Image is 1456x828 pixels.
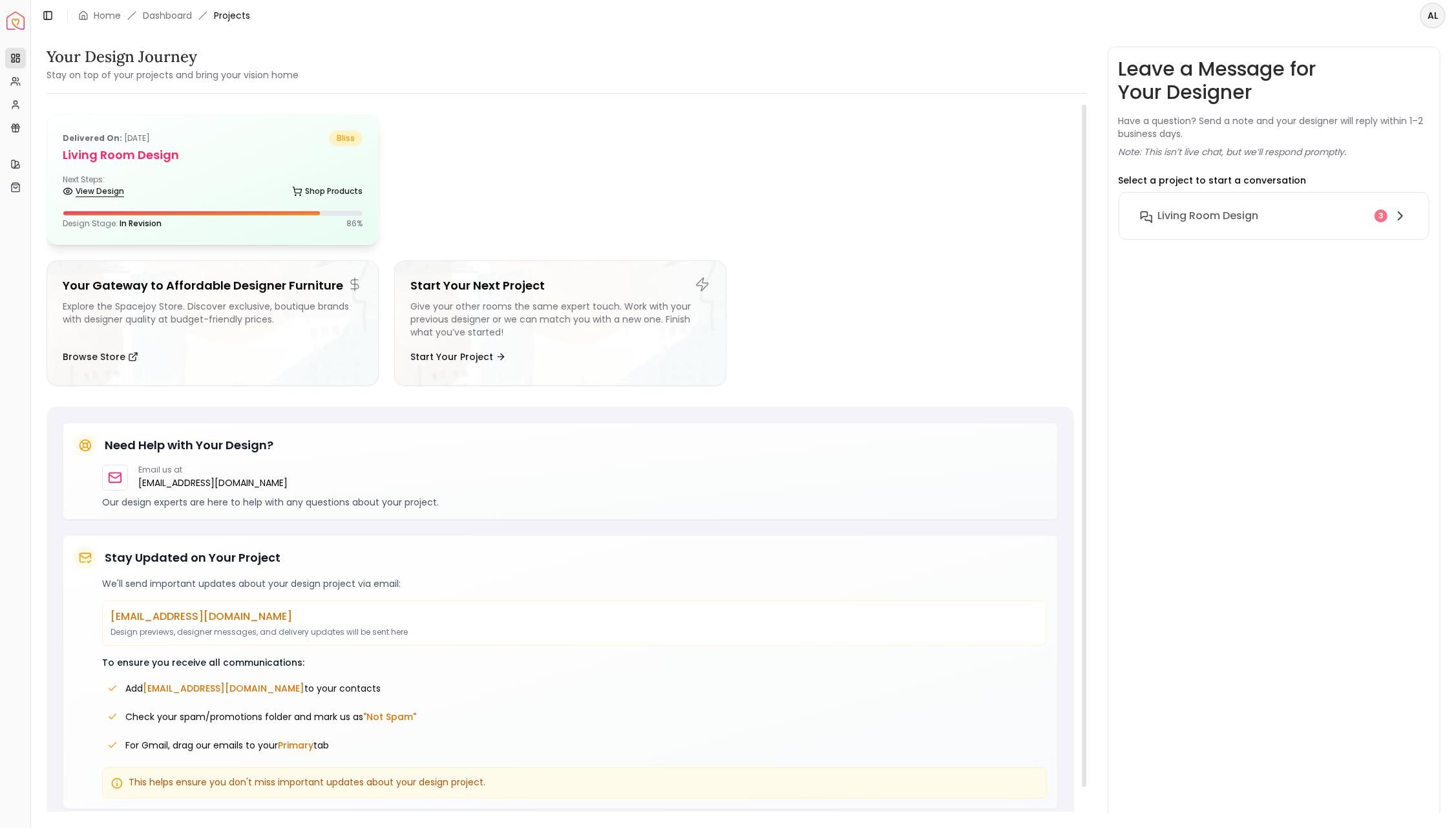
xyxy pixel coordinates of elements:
b: Delivered on: [63,133,122,143]
div: Explore the Spacejoy Store. Discover exclusive, boutique brands with designer quality at budget-f... [63,300,363,339]
h5: Your Gateway to Affordable Designer Furniture [63,277,363,295]
p: [DATE] [63,131,150,146]
span: Check your spam/promotions folder and mark us as [125,710,416,723]
button: Browse Store [63,344,138,370]
p: Note: This isn’t live chat, but we’ll respond promptly. [1119,145,1347,158]
p: Our design experts are here to help with any questions about your project. [102,496,1047,509]
h3: Leave a Message for Your Designer [1119,58,1430,104]
button: AL [1420,3,1446,28]
span: "Not Spam" [363,710,416,723]
div: 3 [1375,209,1387,222]
a: [EMAIL_ADDRESS][DOMAIN_NAME] [138,475,288,491]
p: To ensure you receive all communications: [102,656,1047,669]
div: Give your other rooms the same expert touch. Work with your previous designer or we can match you... [410,300,710,339]
button: Start Your Project [410,344,506,370]
span: AL [1421,4,1444,27]
p: Select a project to start a conversation [1119,174,1307,187]
h5: Stay Updated on Your Project [105,549,280,567]
span: Projects [214,9,250,22]
a: Spacejoy [6,12,25,30]
p: 86 % [346,218,363,229]
h5: Start Your Next Project [410,277,710,295]
a: Start Your Next ProjectGive your other rooms the same expert touch. Work with your previous desig... [394,260,726,386]
div: Next Steps: [63,175,363,200]
h3: Your Design Journey [47,47,299,67]
a: Shop Products [292,182,363,200]
p: Have a question? Send a note and your designer will reply within 1–2 business days. [1119,114,1430,140]
span: [EMAIL_ADDRESS][DOMAIN_NAME] [143,682,304,695]
a: Home [94,9,121,22]
button: Living Room design3 [1130,203,1419,229]
span: Add to your contacts [125,682,381,695]
p: [EMAIL_ADDRESS][DOMAIN_NAME] [111,609,1039,624]
p: We'll send important updates about your design project via email: [102,577,1047,590]
h5: Need Help with Your Design? [105,436,273,454]
p: Design Stage: [63,218,162,229]
p: Email us at [138,465,288,475]
span: This helps ensure you don't miss important updates about your design project. [129,776,485,789]
img: Spacejoy Logo [6,12,25,30]
a: View Design [63,182,124,200]
span: bliss [329,131,363,146]
span: For Gmail, drag our emails to your tab [125,739,329,752]
nav: breadcrumb [78,9,250,22]
small: Stay on top of your projects and bring your vision home [47,69,299,81]
h5: Living Room design [63,146,363,164]
span: Primary [278,739,313,752]
a: Your Gateway to Affordable Designer FurnitureExplore the Spacejoy Store. Discover exclusive, bout... [47,260,379,386]
p: Design previews, designer messages, and delivery updates will be sent here [111,627,1039,637]
a: Dashboard [143,9,192,22]
span: In Revision [120,218,162,229]
h6: Living Room design [1158,208,1259,224]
